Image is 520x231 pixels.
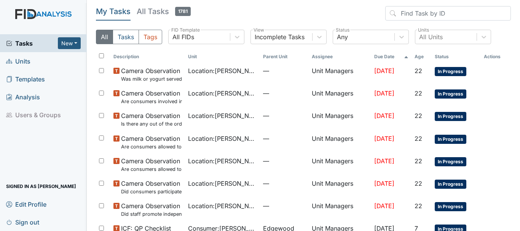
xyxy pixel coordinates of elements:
[374,135,394,142] span: [DATE]
[188,66,257,75] span: Location : [PERSON_NAME].
[6,39,58,48] a: Tasks
[374,157,394,165] span: [DATE]
[6,73,45,85] span: Templates
[309,63,371,86] td: Unit Managers
[309,86,371,108] td: Unit Managers
[374,89,394,97] span: [DATE]
[374,202,394,210] span: [DATE]
[374,180,394,187] span: [DATE]
[121,188,182,195] small: Did consumers participate in family style dining?
[6,216,39,228] span: Sign out
[260,50,309,63] th: Toggle SortBy
[415,89,422,97] span: 22
[96,6,131,17] h5: My Tasks
[96,30,162,44] div: Type filter
[6,180,76,192] span: Signed in as [PERSON_NAME]
[121,89,182,105] span: Camera Observation Are consumers involved in Active Treatment?
[435,89,466,99] span: In Progress
[121,66,182,83] span: Camera Observation Was milk or yogurt served at the meal?
[263,89,306,98] span: —
[188,156,257,166] span: Location : [PERSON_NAME].
[435,67,466,76] span: In Progress
[121,179,182,195] span: Camera Observation Did consumers participate in family style dining?
[188,179,257,188] span: Location : [PERSON_NAME].
[435,157,466,166] span: In Progress
[188,89,257,98] span: Location : [PERSON_NAME].
[435,202,466,211] span: In Progress
[415,67,422,75] span: 22
[263,156,306,166] span: —
[6,198,46,210] span: Edit Profile
[309,198,371,221] td: Unit Managers
[121,120,182,127] small: Is there any out of the ordinary cell phone usage?
[415,157,422,165] span: 22
[374,112,394,119] span: [DATE]
[415,112,422,119] span: 22
[121,166,182,173] small: Are consumers allowed to start meals appropriately?
[481,50,511,63] th: Actions
[432,50,481,63] th: Toggle SortBy
[255,32,305,41] div: Incomplete Tasks
[415,180,422,187] span: 22
[175,7,191,16] span: 1781
[337,32,348,41] div: Any
[263,179,306,188] span: —
[374,67,394,75] span: [DATE]
[435,180,466,189] span: In Progress
[419,32,443,41] div: All Units
[309,50,371,63] th: Assignee
[58,37,81,49] button: New
[185,50,260,63] th: Toggle SortBy
[263,134,306,143] span: —
[385,6,511,21] input: Find Task by ID
[309,108,371,131] td: Unit Managers
[263,66,306,75] span: —
[121,210,182,218] small: Did staff promote independence in all the following areas? (Hand washing, obtaining medication, o...
[263,111,306,120] span: —
[121,143,182,150] small: Are consumers allowed to leave the table as desired?
[137,6,191,17] h5: All Tasks
[172,32,194,41] div: All FIDs
[415,202,422,210] span: 22
[309,176,371,198] td: Unit Managers
[415,135,422,142] span: 22
[99,53,104,58] input: Toggle All Rows Selected
[309,153,371,176] td: Unit Managers
[6,55,30,67] span: Units
[412,50,431,63] th: Toggle SortBy
[188,111,257,120] span: Location : [PERSON_NAME].
[121,111,182,127] span: Camera Observation Is there any out of the ordinary cell phone usage?
[188,134,257,143] span: Location : [PERSON_NAME].
[309,131,371,153] td: Unit Managers
[435,112,466,121] span: In Progress
[371,50,412,63] th: Toggle SortBy
[110,50,185,63] th: Toggle SortBy
[435,135,466,144] span: In Progress
[121,134,182,150] span: Camera Observation Are consumers allowed to leave the table as desired?
[121,156,182,173] span: Camera Observation Are consumers allowed to start meals appropriately?
[263,201,306,210] span: —
[113,30,139,44] button: Tasks
[6,91,40,103] span: Analysis
[121,75,182,83] small: Was milk or yogurt served at the meal?
[121,98,182,105] small: Are consumers involved in Active Treatment?
[139,30,162,44] button: Tags
[188,201,257,210] span: Location : [PERSON_NAME].
[121,201,182,218] span: Camera Observation Did staff promote independence in all the following areas? (Hand washing, obta...
[96,30,113,44] button: All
